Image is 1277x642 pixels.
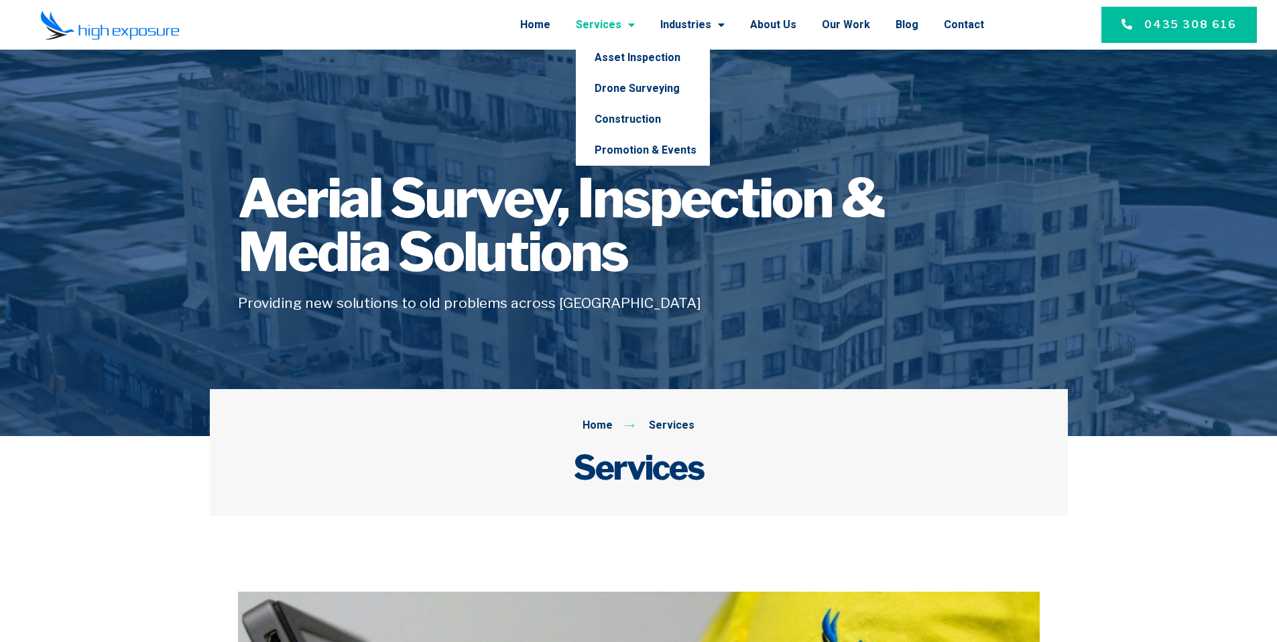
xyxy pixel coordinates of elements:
a: Home [520,7,550,42]
span: 0435 308 616 [1144,17,1237,33]
a: 0435 308 616 [1101,7,1257,43]
h2: Services [238,447,1040,488]
h5: Providing new solutions to old problems across [GEOGRAPHIC_DATA] [238,292,1040,314]
a: Promotion & Events [576,135,710,166]
a: Contact [944,7,984,42]
img: Final-Logo copy [40,10,180,40]
a: Industries [660,7,725,42]
a: About Us [750,7,796,42]
a: Drone Surveying [576,73,710,104]
nav: Menu [217,7,984,42]
a: Asset Inspection [576,42,710,73]
span: Services [646,417,694,435]
span: Home [583,417,613,435]
a: Services [576,7,635,42]
a: Our Work [822,7,870,42]
a: Blog [896,7,918,42]
a: Construction [576,104,710,135]
ul: Services [576,42,710,166]
h1: Aerial Survey, Inspection & Media Solutions [238,172,1040,279]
